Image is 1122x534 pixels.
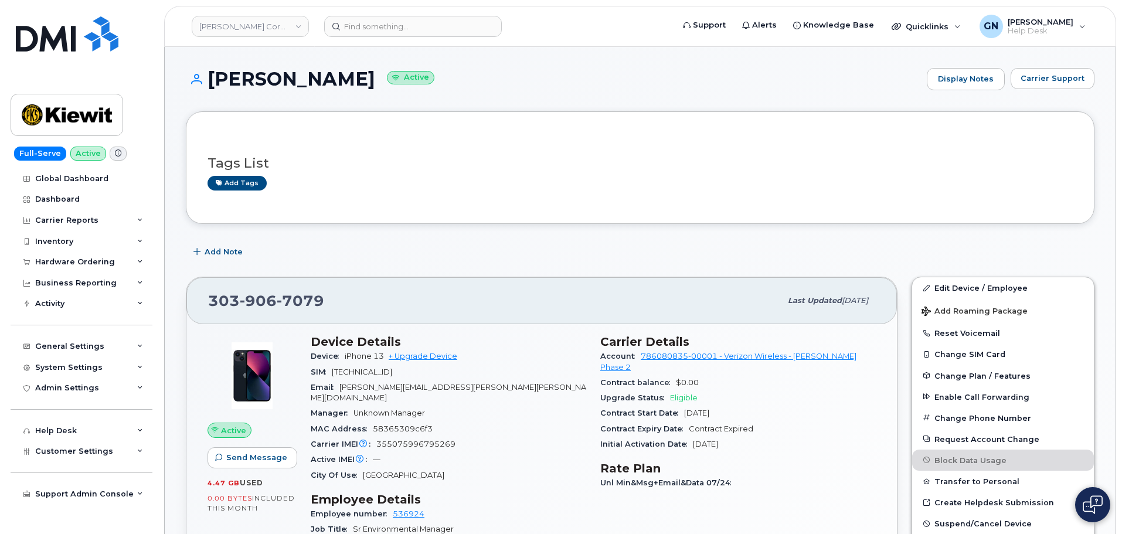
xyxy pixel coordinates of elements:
[389,352,457,360] a: + Upgrade Device
[922,307,1028,318] span: Add Roaming Package
[600,440,693,448] span: Initial Activation Date
[912,492,1094,513] a: Create Helpdesk Submission
[912,298,1094,322] button: Add Roaming Package
[1011,68,1094,89] button: Carrier Support
[221,425,246,436] span: Active
[387,71,434,84] small: Active
[311,352,345,360] span: Device
[912,343,1094,365] button: Change SIM Card
[788,296,842,305] span: Last updated
[689,424,753,433] span: Contract Expired
[353,409,425,417] span: Unknown Manager
[208,156,1073,171] h3: Tags List
[393,509,424,518] a: 536924
[208,447,297,468] button: Send Message
[311,409,353,417] span: Manager
[311,335,586,349] h3: Device Details
[363,471,444,479] span: [GEOGRAPHIC_DATA]
[684,409,709,417] span: [DATE]
[311,525,353,533] span: Job Title
[676,378,699,387] span: $0.00
[670,393,698,402] span: Eligible
[208,479,240,487] span: 4.47 GB
[277,292,324,309] span: 7079
[912,322,1094,343] button: Reset Voicemail
[186,69,921,89] h1: [PERSON_NAME]
[240,292,277,309] span: 906
[600,335,876,349] h3: Carrier Details
[934,371,1031,380] span: Change Plan / Features
[927,68,1005,90] a: Display Notes
[934,519,1032,528] span: Suspend/Cancel Device
[912,277,1094,298] a: Edit Device / Employee
[311,471,363,479] span: City Of Use
[332,368,392,376] span: [TECHNICAL_ID]
[311,368,332,376] span: SIM
[311,492,586,506] h3: Employee Details
[600,352,856,371] a: 786080835-00001 - Verizon Wireless - [PERSON_NAME] Phase 2
[311,424,373,433] span: MAC Address
[217,341,287,411] img: image20231002-3703462-1ig824h.jpeg
[376,440,455,448] span: 355075996795269
[912,428,1094,450] button: Request Account Change
[600,461,876,475] h3: Rate Plan
[600,409,684,417] span: Contract Start Date
[208,494,252,502] span: 0.00 Bytes
[311,509,393,518] span: Employee number
[693,440,718,448] span: [DATE]
[353,525,454,533] span: Sr Environmental Manager
[345,352,384,360] span: iPhone 13
[186,242,253,263] button: Add Note
[311,383,339,392] span: Email
[373,424,433,433] span: 58365309c6f3
[205,246,243,257] span: Add Note
[226,452,287,463] span: Send Message
[1021,73,1084,84] span: Carrier Support
[600,352,641,360] span: Account
[311,440,376,448] span: Carrier IMEI
[311,455,373,464] span: Active IMEI
[208,292,324,309] span: 303
[600,378,676,387] span: Contract balance
[912,450,1094,471] button: Block Data Usage
[373,455,380,464] span: —
[912,365,1094,386] button: Change Plan / Features
[912,407,1094,428] button: Change Phone Number
[912,513,1094,534] button: Suspend/Cancel Device
[934,392,1029,401] span: Enable Call Forwarding
[1083,495,1103,514] img: Open chat
[600,424,689,433] span: Contract Expiry Date
[912,471,1094,492] button: Transfer to Personal
[600,478,737,487] span: Unl Min&Msg+Email&Data 07/24
[912,386,1094,407] button: Enable Call Forwarding
[842,296,868,305] span: [DATE]
[600,393,670,402] span: Upgrade Status
[208,176,267,191] a: Add tags
[311,383,586,402] span: [PERSON_NAME][EMAIL_ADDRESS][PERSON_NAME][PERSON_NAME][DOMAIN_NAME]
[240,478,263,487] span: used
